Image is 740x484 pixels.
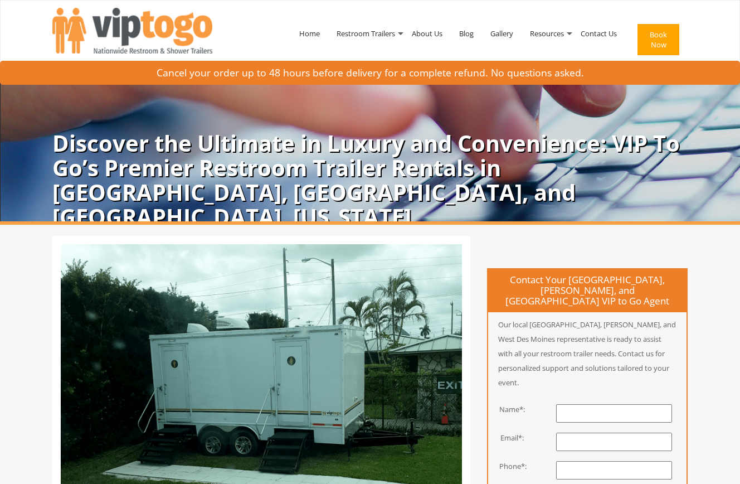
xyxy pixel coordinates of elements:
img: VIPTOGO [52,8,212,54]
a: Gallery [482,4,522,62]
a: Book Now [625,4,688,79]
p: Discover the Ultimate in Luxury and Convenience: VIP To Go’s Premier Restroom Trailer Rentals in ... [52,131,688,229]
a: Home [291,4,328,62]
div: Email*: [480,433,534,443]
a: Resources [522,4,572,62]
button: Book Now [637,24,679,55]
p: Our local [GEOGRAPHIC_DATA], [PERSON_NAME], and West Des Moines representative is ready to assist... [488,317,687,390]
a: Blog [451,4,482,62]
a: Contact Us [572,4,625,62]
div: Phone*: [480,461,534,472]
a: Restroom Trailers [328,4,403,62]
div: Name*: [480,404,534,415]
a: About Us [403,4,451,62]
h4: Contact Your [GEOGRAPHIC_DATA], [PERSON_NAME], and [GEOGRAPHIC_DATA] VIP to Go Agent [488,269,687,312]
